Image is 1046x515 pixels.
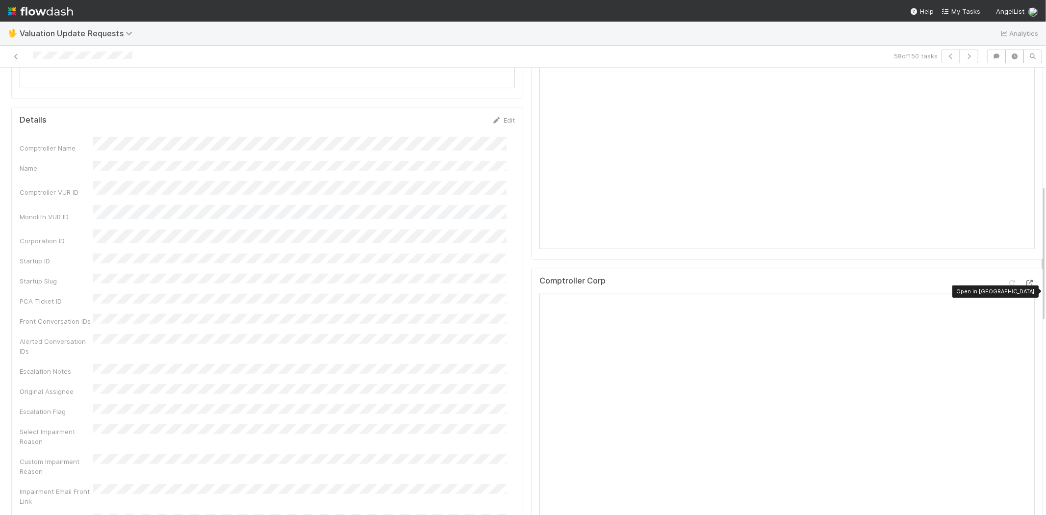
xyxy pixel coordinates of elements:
[20,115,47,125] h5: Details
[8,3,73,20] img: logo-inverted-e16ddd16eac7371096b0.svg
[20,487,93,506] div: Impairment Email Front Link
[20,187,93,197] div: Comptroller VUR ID
[20,336,93,356] div: Alerted Conversation IDs
[20,212,93,222] div: Monolith VUR ID
[20,143,93,153] div: Comptroller Name
[20,296,93,306] div: PCA Ticket ID
[20,457,93,476] div: Custom Impairment Reason
[20,256,93,266] div: Startup ID
[910,6,934,16] div: Help
[20,316,93,326] div: Front Conversation IDs
[8,29,18,37] span: 🖖
[20,163,93,173] div: Name
[996,7,1024,15] span: AngelList
[20,427,93,446] div: Select Impairment Reason
[20,28,137,38] span: Valuation Update Requests
[539,276,606,286] h5: Comptroller Corp
[942,7,980,15] span: My Tasks
[999,27,1038,39] a: Analytics
[20,236,93,246] div: Corporation ID
[1028,7,1038,17] img: avatar_1a1d5361-16dd-4910-a949-020dcd9f55a3.png
[492,116,515,124] a: Edit
[20,366,93,376] div: Escalation Notes
[20,407,93,416] div: Escalation Flag
[942,6,980,16] a: My Tasks
[20,386,93,396] div: Original Assignee
[20,276,93,286] div: Startup Slug
[894,51,938,61] span: 58 of 150 tasks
